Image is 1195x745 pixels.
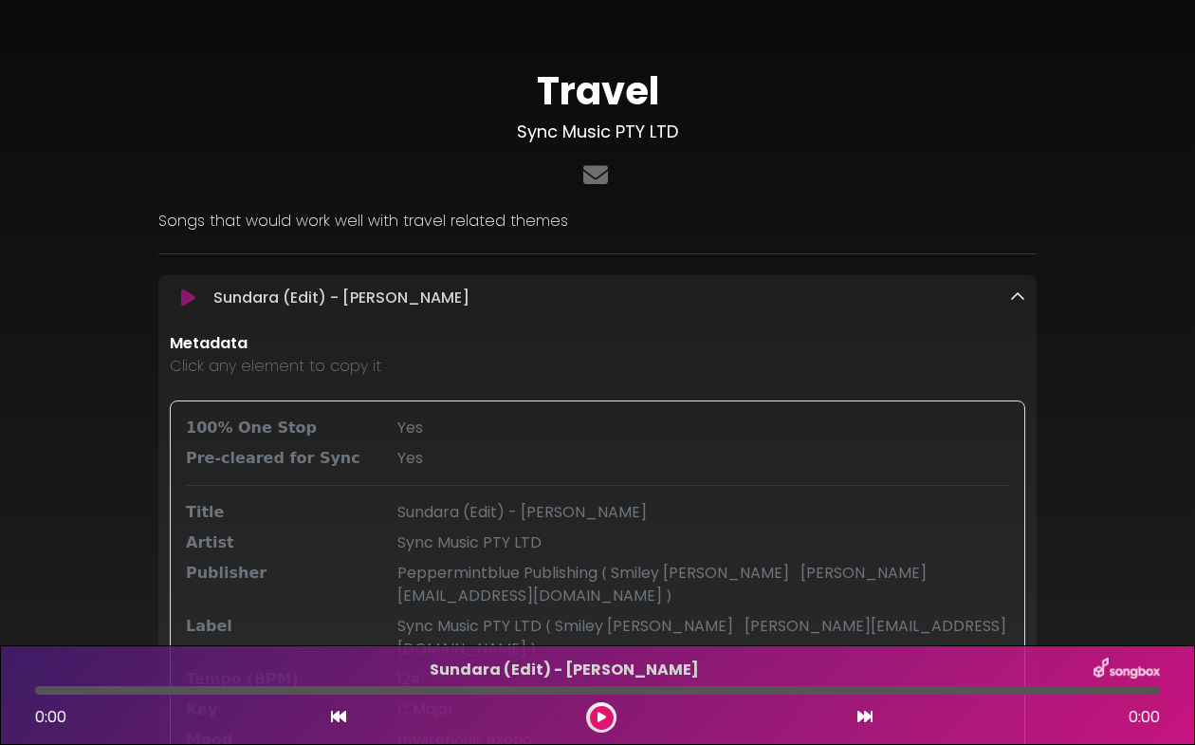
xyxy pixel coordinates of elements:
span: Peppermintblue Publishing [397,562,597,584]
span: Yes [397,447,423,469]
img: songbox-logo-white.png [1094,658,1160,682]
span: Smiley [PERSON_NAME] [PERSON_NAME][EMAIL_ADDRESS][DOMAIN_NAME] [397,562,927,606]
span: 0:00 [1129,706,1160,729]
div: 100% One Stop [175,417,386,439]
p: Metadata [170,332,1025,355]
div: Publisher [175,562,386,607]
span: Sync Music PTY LTD [397,531,542,553]
div: ( ) [386,562,1020,607]
span: 0:00 [35,706,66,728]
p: Sundara (Edit) - [PERSON_NAME] [35,659,1094,681]
span: Smiley [PERSON_NAME] [PERSON_NAME][EMAIL_ADDRESS][DOMAIN_NAME] [397,615,1006,660]
div: Title [175,501,386,524]
span: Yes [397,417,423,438]
span: Sundara (Edit) - [PERSON_NAME] [397,501,647,523]
p: Songs that would work well with travel related themes [158,210,1037,233]
h1: Travel [158,68,1037,114]
div: Label [175,615,386,661]
h3: Sync Music PTY LTD [158,121,1037,142]
p: Sundara (Edit) - [PERSON_NAME] [213,287,1010,309]
div: Artist [175,531,386,554]
span: Sync Music PTY LTD [397,615,542,637]
p: Click any element to copy it [170,355,1025,378]
div: Pre-cleared for Sync [175,447,386,470]
div: ( ) [386,615,1020,661]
